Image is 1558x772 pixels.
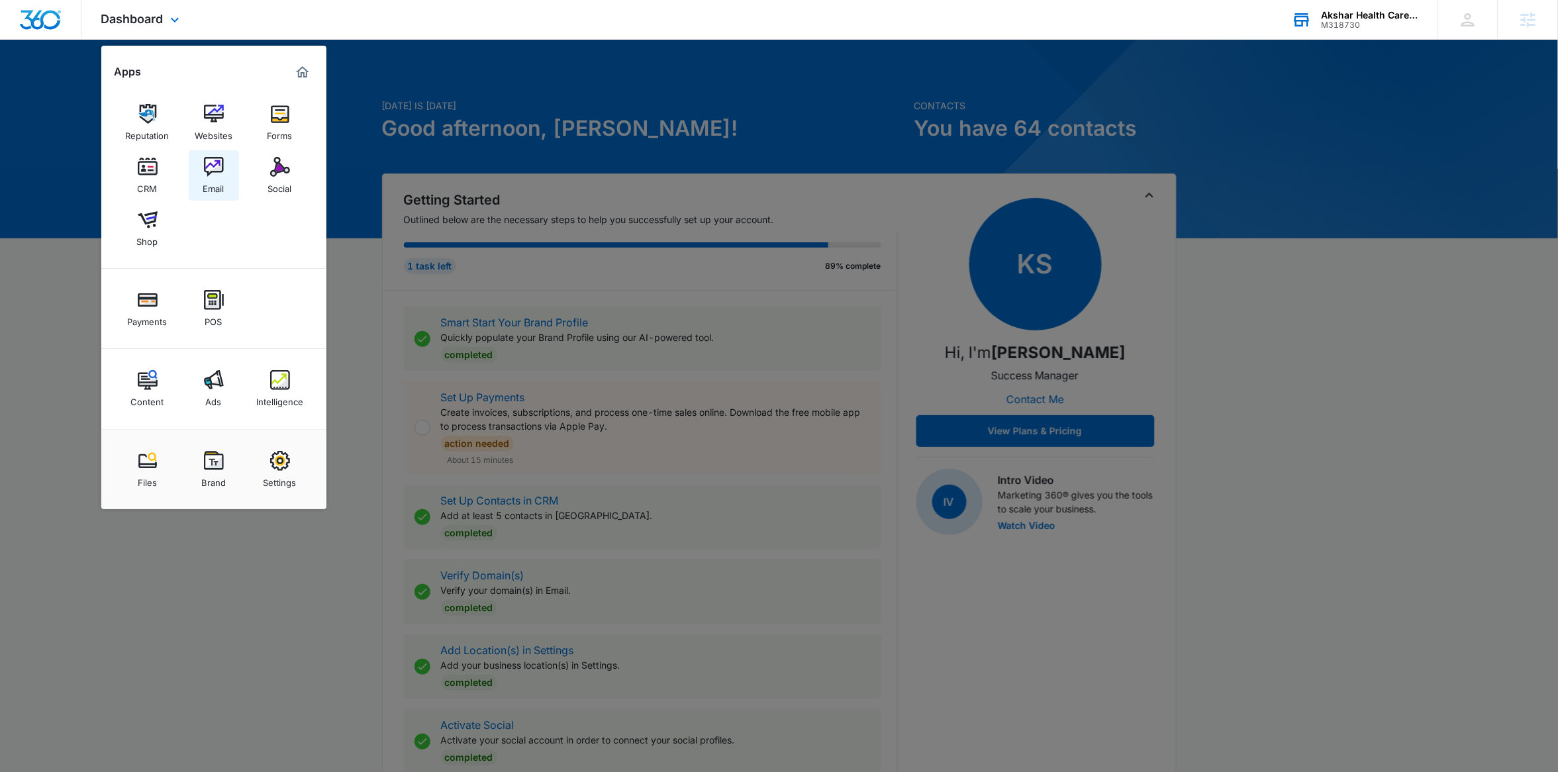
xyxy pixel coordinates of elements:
[137,230,158,247] div: Shop
[189,283,239,334] a: POS
[36,77,46,87] img: tab_domain_overview_orange.svg
[131,390,164,407] div: Content
[101,12,164,26] span: Dashboard
[255,444,305,495] a: Settings
[256,390,303,407] div: Intelligence
[34,34,146,45] div: Domain: [DOMAIN_NAME]
[189,444,239,495] a: Brand
[201,471,226,488] div: Brand
[1322,10,1418,21] div: account name
[126,124,170,141] div: Reputation
[268,124,293,141] div: Forms
[50,78,119,87] div: Domain Overview
[195,124,232,141] div: Websites
[206,390,222,407] div: Ads
[205,310,222,327] div: POS
[37,21,65,32] div: v 4.0.25
[1322,21,1418,30] div: account id
[189,150,239,201] a: Email
[122,97,173,148] a: Reputation
[138,471,157,488] div: Files
[255,97,305,148] a: Forms
[203,177,224,194] div: Email
[122,203,173,254] a: Shop
[122,444,173,495] a: Files
[122,283,173,334] a: Payments
[255,363,305,414] a: Intelligence
[122,150,173,201] a: CRM
[146,78,223,87] div: Keywords by Traffic
[189,363,239,414] a: Ads
[255,150,305,201] a: Social
[264,471,297,488] div: Settings
[138,177,158,194] div: CRM
[21,21,32,32] img: logo_orange.svg
[122,363,173,414] a: Content
[21,34,32,45] img: website_grey.svg
[268,177,292,194] div: Social
[292,62,313,83] a: Marketing 360® Dashboard
[189,97,239,148] a: Websites
[132,77,142,87] img: tab_keywords_by_traffic_grey.svg
[115,66,142,78] h2: Apps
[128,310,168,327] div: Payments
